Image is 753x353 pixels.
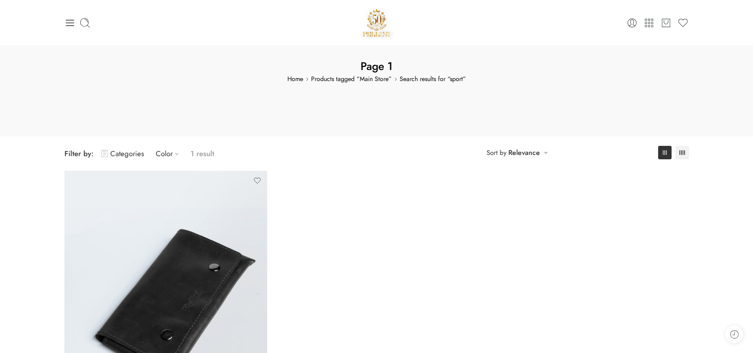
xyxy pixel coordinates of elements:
[64,148,94,159] span: Filter by:
[678,17,689,28] a: Wishlist
[487,146,506,159] span: Sort by
[311,74,392,84] a: Products tagged “Main Store”
[64,74,689,84] span: Search results for “sport”
[156,144,183,163] a: Color
[287,74,303,84] a: Home
[102,144,144,163] a: Categories
[627,17,638,28] a: Login / Register
[508,147,540,158] a: Relevance
[661,17,672,28] a: Cart
[360,6,394,40] img: Pellini
[360,6,394,40] a: Pellini -
[191,144,214,163] p: 1 result
[64,59,689,74] h1: Page 1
